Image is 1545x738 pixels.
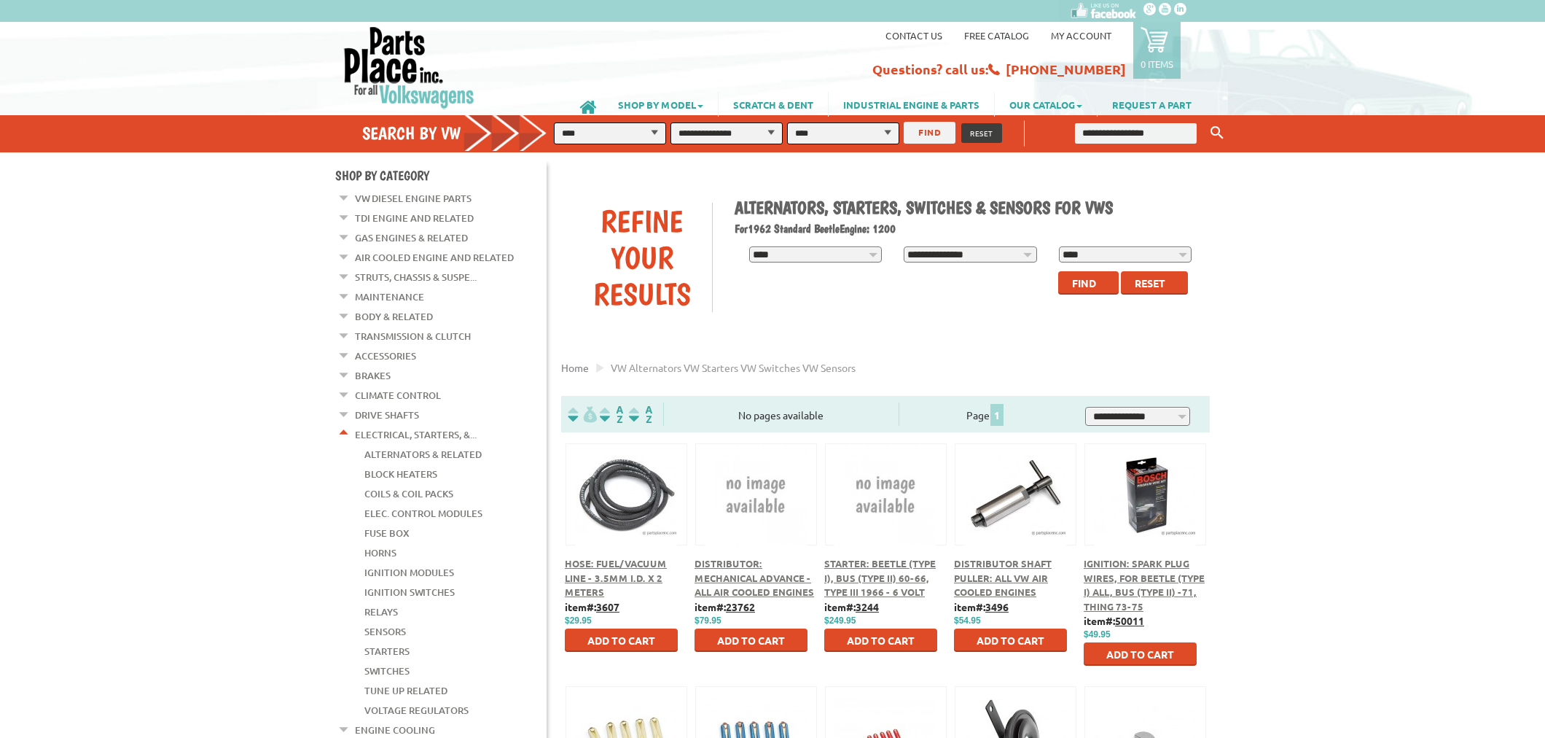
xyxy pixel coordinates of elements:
a: Horns [364,543,396,562]
a: Starters [364,642,410,661]
a: Hose: Fuel/Vacuum Line - 3.5mm I.D. x 2 meters [565,557,667,598]
a: Elec. Control Modules [364,504,482,523]
img: Sort by Headline [597,406,626,423]
span: $29.95 [565,615,592,626]
a: Distributor: Mechanical Advance - All Air Cooled Engines [695,557,814,598]
span: Add to Cart [587,634,655,647]
button: RESET [961,123,1002,143]
a: Alternators & Related [364,445,482,464]
button: Add to Cart [824,629,937,652]
u: 3496 [985,600,1009,613]
a: Home [561,361,589,374]
a: Climate Control [355,386,441,405]
a: Voltage Regulators [364,701,469,720]
span: For [735,222,748,236]
a: SCRATCH & DENT [719,92,828,117]
span: VW alternators VW starters VW switches VW sensors [611,361,856,374]
b: item#: [954,600,1009,613]
span: Add to Cart [847,634,915,647]
u: 3607 [596,600,619,613]
span: $54.95 [954,615,981,626]
div: Refine Your Results [572,203,712,312]
img: Sort by Sales Rank [626,406,655,423]
a: My Account [1051,29,1111,42]
img: Parts Place Inc! [343,26,476,109]
a: Air Cooled Engine and Related [355,248,514,267]
a: Maintenance [355,287,424,306]
button: Add to Cart [954,629,1067,652]
a: Contact us [885,29,942,42]
div: No pages available [664,408,899,423]
button: Keyword Search [1206,121,1228,145]
b: item#: [695,600,755,613]
span: 1 [990,404,1004,426]
span: $49.95 [1084,629,1111,640]
a: Electrical, Starters, &... [355,425,477,444]
span: Reset [1135,276,1165,290]
a: Gas Engines & Related [355,228,468,247]
button: Reset [1121,271,1188,295]
span: Find [1072,276,1096,290]
a: Accessories [355,346,416,365]
a: Sensors [364,622,406,641]
a: Free Catalog [964,29,1029,42]
a: Switches [364,661,410,680]
a: Tune Up Related [364,681,447,700]
a: Ignition Switches [364,583,455,602]
a: Distributor Shaft Puller: All VW Air Cooled Engines [954,557,1052,598]
a: Starter: Beetle (Type I), Bus (Type II) 60-66, Type III 1966 - 6 Volt [824,557,936,598]
span: Engine: 1200 [840,222,896,236]
h4: Shop By Category [335,168,547,183]
u: 3244 [856,600,879,613]
h4: Search by VW [362,123,562,144]
a: INDUSTRIAL ENGINE & PARTS [829,92,994,117]
button: Add to Cart [565,629,678,652]
u: 50011 [1115,614,1144,627]
img: filterpricelow.svg [568,406,597,423]
b: item#: [1084,614,1144,627]
span: Add to Cart [717,634,785,647]
span: Add to Cart [977,634,1044,647]
a: 0 items [1133,22,1181,79]
span: $249.95 [824,615,856,626]
button: FIND [904,122,955,144]
span: RESET [970,128,993,139]
h1: Alternators, Starters, Switches & Sensors for VWs [735,197,1200,218]
a: Fuse Box [364,524,410,543]
a: Ignition: Spark Plug Wires, for Beetle (Type I) all, Bus (Type II) -71, Thing 73-75 [1084,557,1205,613]
u: 23762 [726,600,755,613]
h2: 1962 Standard Beetle [735,222,1200,236]
a: Block Heaters [364,465,437,483]
a: Ignition Modules [364,563,454,582]
a: Relays [364,602,398,621]
a: Struts, Chassis & Suspe... [355,268,477,287]
a: REQUEST A PART [1098,92,1206,117]
span: Add to Cart [1106,648,1174,661]
a: TDI Engine and Related [355,209,474,228]
span: $79.95 [695,615,721,626]
a: Drive Shafts [355,405,419,424]
a: Body & Related [355,307,433,326]
p: 0 items [1141,58,1173,70]
a: Brakes [355,366,391,385]
a: OUR CATALOG [995,92,1097,117]
b: item#: [565,600,619,613]
a: Transmission & Clutch [355,327,471,346]
div: Page [899,403,1072,426]
a: Coils & Coil Packs [364,484,453,503]
button: Add to Cart [695,629,807,652]
button: Find [1058,271,1119,295]
button: Add to Cart [1084,642,1197,666]
a: SHOP BY MODEL [603,92,718,117]
a: VW Diesel Engine Parts [355,189,472,208]
b: item#: [824,600,879,613]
